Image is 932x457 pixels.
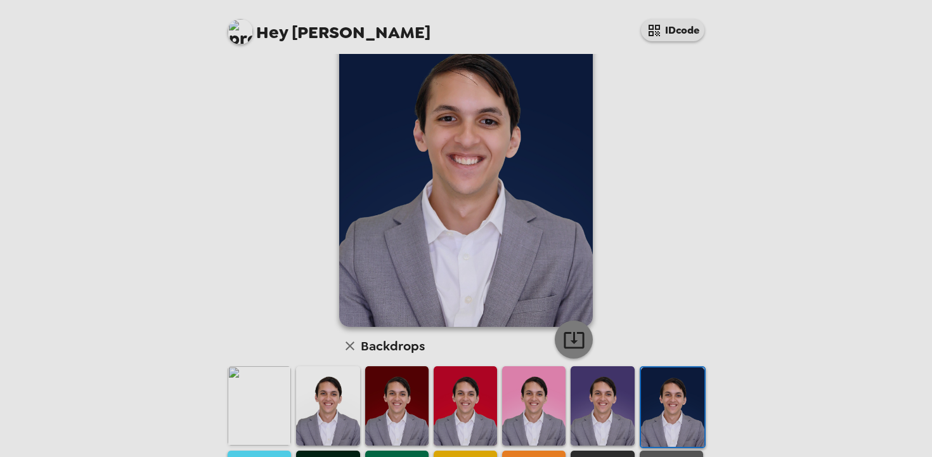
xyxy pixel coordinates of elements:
[339,10,593,327] img: user
[228,366,291,446] img: Original
[228,13,430,41] span: [PERSON_NAME]
[641,19,704,41] button: IDcode
[228,19,253,44] img: profile pic
[361,336,425,356] h6: Backdrops
[256,21,288,44] span: Hey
